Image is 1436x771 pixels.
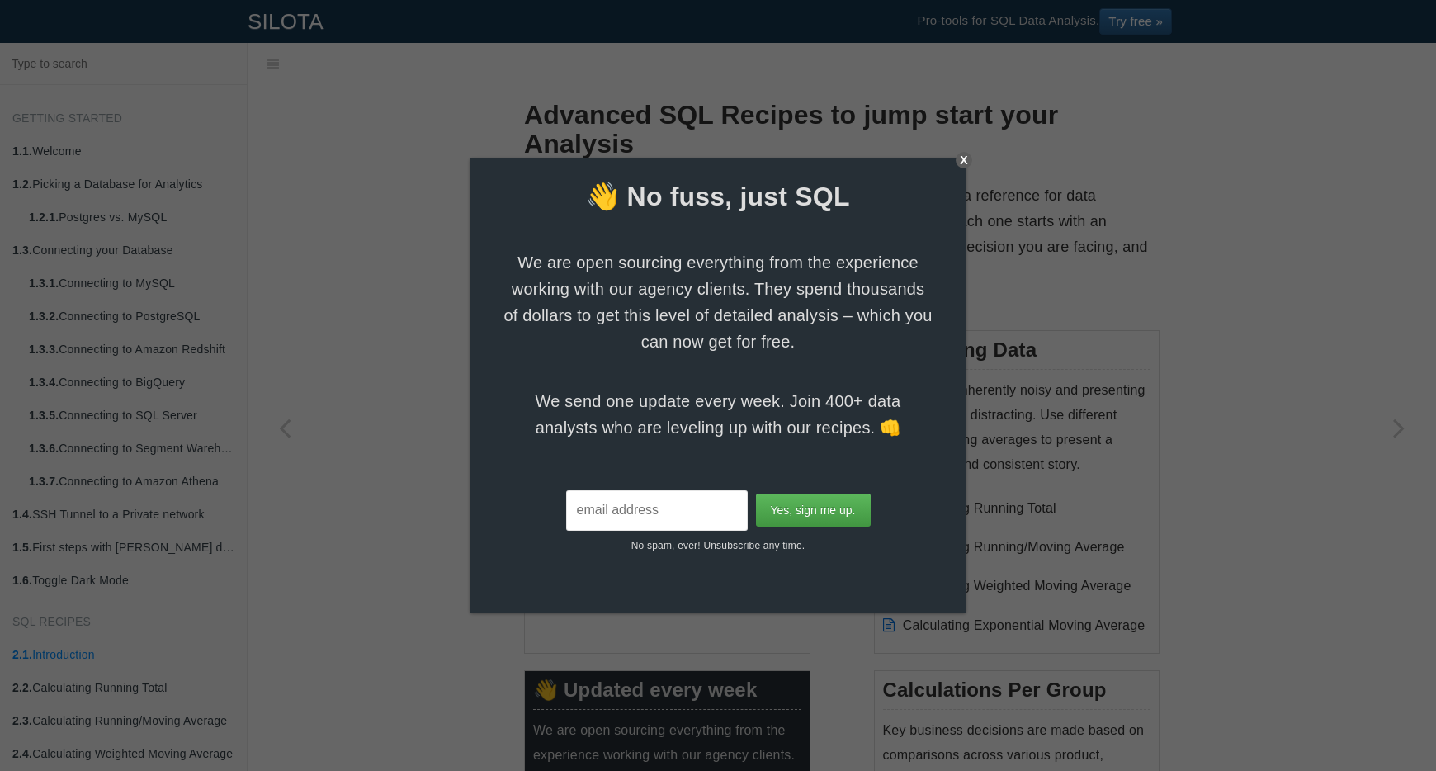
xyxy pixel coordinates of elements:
div: X [956,152,972,168]
span: 👋 No fuss, just SQL [470,178,966,216]
span: We send one update every week. Join 400+ data analysts who are leveling up with our recipes. 👊 [503,388,933,441]
p: No spam, ever! Unsubscribe any time. [470,531,966,553]
iframe: Drift Widget Chat Controller [1353,688,1416,751]
input: Yes, sign me up. [756,494,871,527]
span: We are open sourcing everything from the experience working with our agency clients. They spend t... [503,249,933,355]
input: email address [566,490,748,531]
